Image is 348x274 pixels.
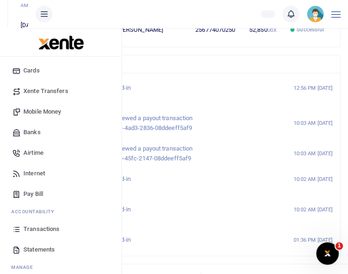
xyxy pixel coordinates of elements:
a: Airtime [7,143,114,163]
p: signed-in [41,83,259,93]
a: Xente Transfers [7,81,114,101]
li: Wallet ballance [257,10,279,18]
a: Statements [7,239,114,260]
a: logo-small logo-large logo-large [37,38,84,45]
a: Internet [7,163,114,184]
small: 10:02 AM [DATE] [294,206,333,214]
span: 1 [335,242,343,250]
td: 256774070250 [190,15,244,44]
small: UGX [267,28,276,33]
p: signed-in [41,174,259,184]
small: 01:36 PM [DATE] [294,236,333,244]
span: Statements [23,245,55,254]
a: Pay Bill [7,184,114,204]
span: Pay Bill [23,189,43,199]
h4: Account Activity [15,59,333,69]
span: Mobile Money [23,107,61,116]
small: 10:03 AM [DATE] [294,119,333,127]
span: Cards [23,66,40,75]
p: signed-in [41,205,259,215]
td: [PERSON_NAME] [112,15,190,44]
img: logo-large [38,36,84,50]
span: countability [18,208,54,215]
iframe: Intercom live chat [316,242,339,265]
span: Transactions [23,224,59,234]
span: Internet [23,169,45,178]
li: Ac [7,204,114,219]
a: Transactions [7,219,114,239]
span: Xente Transfers [23,87,68,96]
small: 10:03 AM [DATE] [294,150,333,158]
p: has viewed a payout transaction 12245c13-b47e-4ad3-2836-08ddeeff5af9 [41,114,259,133]
a: Cards [7,60,114,81]
small: 12:56 PM [DATE] [294,84,333,92]
a: Banks [7,122,114,143]
a: Mobile Money [7,101,114,122]
span: Successful [296,25,324,34]
p: signed-in [41,235,259,245]
span: anage [16,264,33,271]
small: 10:02 AM [DATE] [294,175,333,183]
img: profile-user [307,6,324,22]
p: has viewed a payout transaction 5004e08e-3960-45fc-2147-08ddeeff5af9 [41,144,259,164]
span: Banks [23,128,41,137]
span: Airtime [23,148,44,158]
td: 52,850 [244,15,285,44]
